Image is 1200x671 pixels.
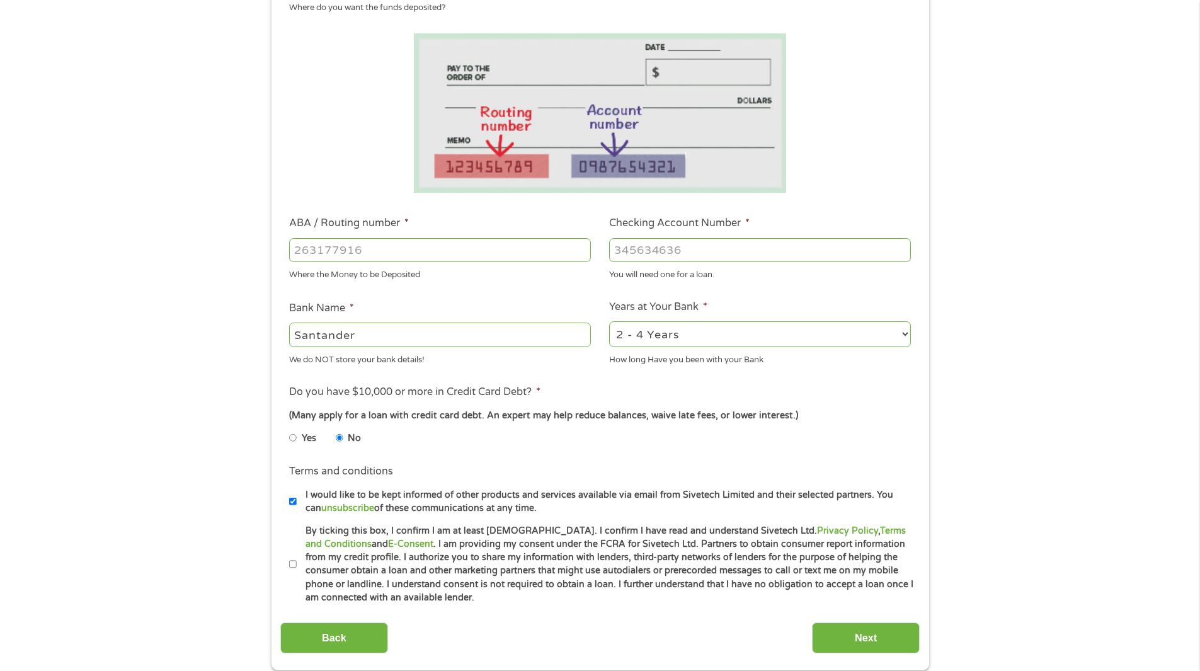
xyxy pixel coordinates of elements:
[289,302,354,315] label: Bank Name
[817,525,878,536] a: Privacy Policy
[321,503,374,513] a: unsubscribe
[348,432,361,445] label: No
[289,386,540,399] label: Do you have $10,000 or more in Credit Card Debt?
[289,349,591,366] div: We do NOT store your bank details!
[306,525,906,549] a: Terms and Conditions
[289,265,591,282] div: Where the Money to be Deposited
[414,33,787,193] img: Routing number location
[289,217,409,230] label: ABA / Routing number
[289,465,393,478] label: Terms and conditions
[302,432,316,445] label: Yes
[289,409,910,423] div: (Many apply for a loan with credit card debt. An expert may help reduce balances, waive late fees...
[609,301,707,314] label: Years at Your Bank
[609,265,911,282] div: You will need one for a loan.
[609,349,911,366] div: How long Have you been with your Bank
[280,622,388,653] input: Back
[289,238,591,262] input: 263177916
[609,217,750,230] label: Checking Account Number
[297,488,915,515] label: I would like to be kept informed of other products and services available via email from Sivetech...
[289,2,901,14] div: Where do you want the funds deposited?
[297,524,915,605] label: By ticking this box, I confirm I am at least [DEMOGRAPHIC_DATA]. I confirm I have read and unders...
[388,539,433,549] a: E-Consent
[812,622,920,653] input: Next
[609,238,911,262] input: 345634636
